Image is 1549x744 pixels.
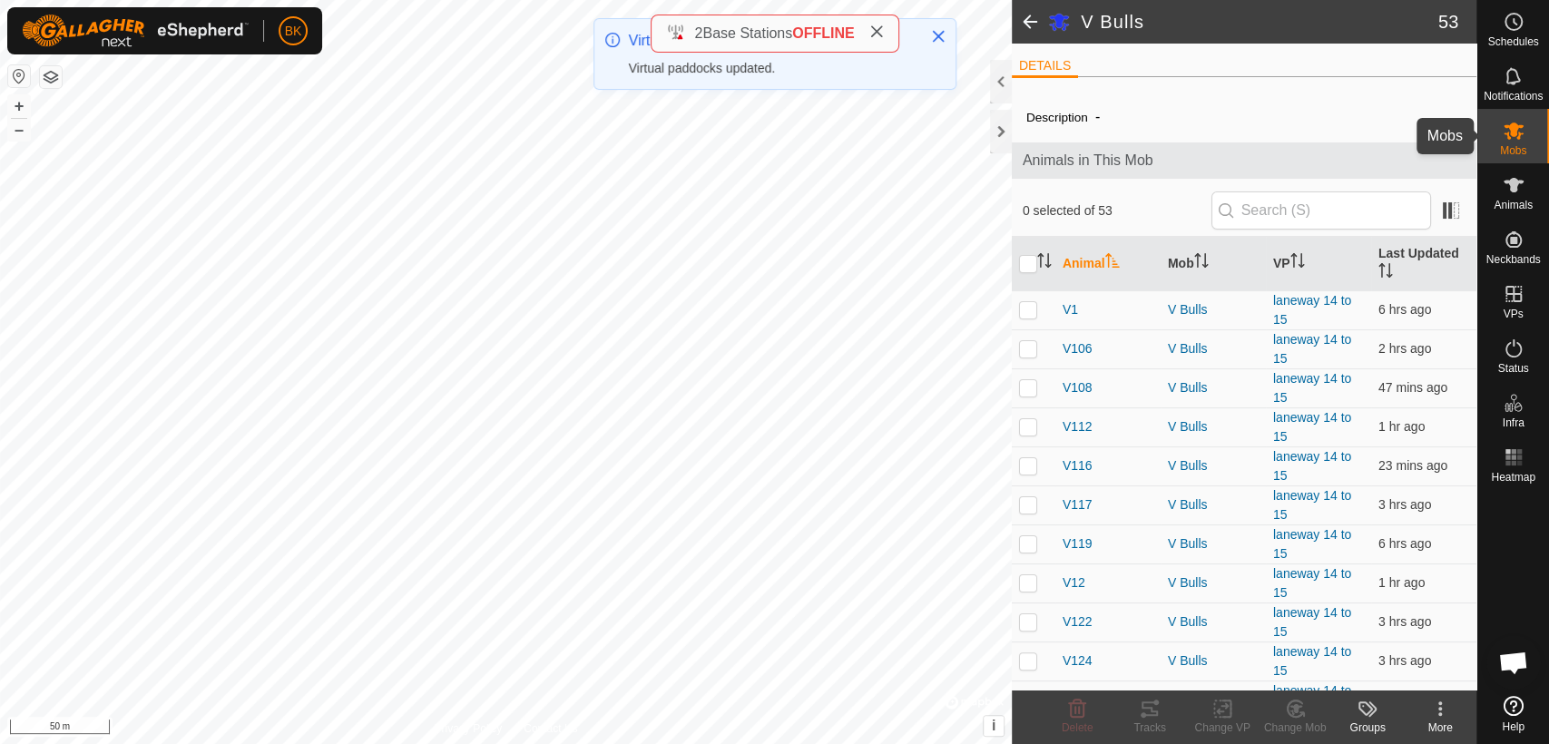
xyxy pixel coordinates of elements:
[1168,417,1259,436] div: V Bulls
[1168,339,1259,358] div: V Bulls
[1484,91,1543,102] span: Notifications
[1168,534,1259,553] div: V Bulls
[1063,456,1093,475] span: V116
[1273,371,1351,405] a: laneway 14 to 15
[1378,341,1431,356] span: 9 Sept 2025, 10:53 am
[1023,150,1466,171] span: Animals in This Mob
[1168,456,1259,475] div: V Bulls
[1477,689,1549,739] a: Help
[926,24,951,49] button: Close
[1168,651,1259,671] div: V Bulls
[694,25,702,41] span: 2
[1259,720,1331,736] div: Change Mob
[1378,302,1431,317] span: 9 Sept 2025, 7:29 am
[1012,56,1078,78] li: DETAILS
[1491,472,1535,483] span: Heatmap
[1063,495,1093,514] span: V117
[1186,720,1259,736] div: Change VP
[629,59,912,78] div: Virtual paddocks updated.
[1063,300,1078,319] span: V1
[1081,11,1438,33] h2: V Bulls
[285,22,302,41] span: BK
[1378,380,1447,395] span: 9 Sept 2025, 12:59 pm
[1211,191,1431,230] input: Search (S)
[1168,495,1259,514] div: V Bulls
[1378,458,1447,473] span: 9 Sept 2025, 1:22 pm
[1194,256,1209,270] p-sorticon: Activate to sort
[1037,256,1052,270] p-sorticon: Activate to sort
[22,15,249,47] img: Gallagher Logo
[1063,378,1093,397] span: V108
[1503,308,1523,319] span: VPs
[629,30,912,52] div: Virtual Paddocks
[1378,497,1431,512] span: 9 Sept 2025, 10:38 am
[1063,339,1093,358] span: V106
[1485,254,1540,265] span: Neckbands
[1486,635,1541,690] div: Open chat
[1055,237,1161,291] th: Animal
[1113,720,1186,736] div: Tracks
[1273,527,1351,561] a: laneway 14 to 15
[1105,256,1120,270] p-sorticon: Activate to sort
[8,95,30,117] button: +
[8,65,30,87] button: Reset Map
[1273,488,1351,522] a: laneway 14 to 15
[1378,575,1425,590] span: 9 Sept 2025, 12:30 pm
[1168,612,1259,631] div: V Bulls
[1273,644,1351,678] a: laneway 14 to 15
[1378,614,1431,629] span: 9 Sept 2025, 10:13 am
[1063,417,1093,436] span: V112
[1273,410,1351,444] a: laneway 14 to 15
[984,716,1004,736] button: i
[1161,237,1266,291] th: Mob
[1273,449,1351,483] a: laneway 14 to 15
[1378,536,1431,551] span: 9 Sept 2025, 7:39 am
[1266,237,1371,291] th: VP
[8,119,30,141] button: –
[1168,573,1259,592] div: V Bulls
[1023,201,1211,220] span: 0 selected of 53
[1502,721,1524,732] span: Help
[1273,332,1351,366] a: laneway 14 to 15
[1062,721,1093,734] span: Delete
[992,718,995,733] span: i
[1168,300,1259,319] div: V Bulls
[1487,36,1538,47] span: Schedules
[1502,417,1524,428] span: Infra
[1494,200,1533,210] span: Animals
[1063,612,1093,631] span: V122
[1273,683,1351,717] a: laneway 14 to 15
[1026,111,1088,124] label: Description
[702,25,792,41] span: Base Stations
[1378,266,1393,280] p-sorticon: Activate to sort
[1500,145,1526,156] span: Mobs
[1168,378,1259,397] div: V Bulls
[40,66,62,88] button: Map Layers
[1331,720,1404,736] div: Groups
[434,720,502,737] a: Privacy Policy
[1063,651,1093,671] span: V124
[1088,102,1107,132] span: -
[1273,293,1351,327] a: laneway 14 to 15
[1404,720,1476,736] div: More
[792,25,854,41] span: OFFLINE
[1273,605,1351,639] a: laneway 14 to 15
[1497,363,1528,374] span: Status
[1438,8,1458,35] span: 53
[1290,256,1305,270] p-sorticon: Activate to sort
[524,720,577,737] a: Contact Us
[1063,573,1085,592] span: V12
[1378,653,1431,668] span: 9 Sept 2025, 10:30 am
[1273,566,1351,600] a: laneway 14 to 15
[1063,534,1093,553] span: V119
[1378,419,1425,434] span: 9 Sept 2025, 12:32 pm
[1371,237,1476,291] th: Last Updated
